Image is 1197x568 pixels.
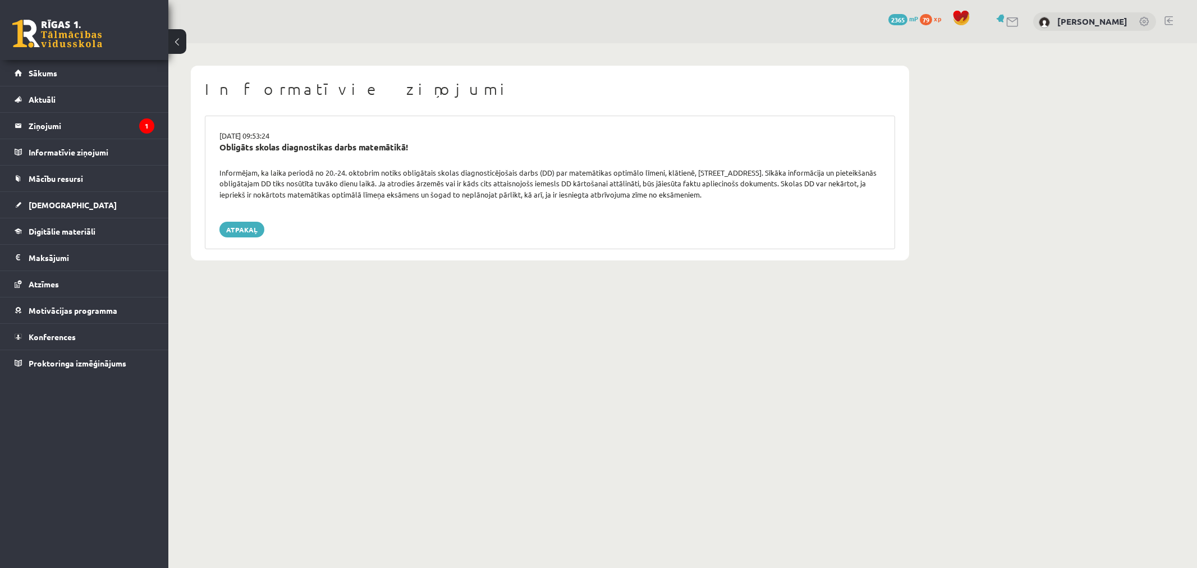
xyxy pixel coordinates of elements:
legend: Ziņojumi [29,113,154,139]
span: [DEMOGRAPHIC_DATA] [29,200,117,210]
h1: Informatīvie ziņojumi [205,80,895,99]
a: Informatīvie ziņojumi [15,139,154,165]
div: Obligāts skolas diagnostikas darbs matemātikā! [219,141,880,154]
div: [DATE] 09:53:24 [211,130,889,141]
legend: Informatīvie ziņojumi [29,139,154,165]
span: 2365 [888,14,907,25]
span: Atzīmes [29,279,59,289]
a: Atzīmes [15,271,154,297]
a: Sākums [15,60,154,86]
i: 1 [139,118,154,134]
span: Aktuāli [29,94,56,104]
span: xp [934,14,941,23]
span: Konferences [29,332,76,342]
span: Proktoringa izmēģinājums [29,358,126,368]
a: Motivācijas programma [15,297,154,323]
span: 79 [920,14,932,25]
a: Proktoringa izmēģinājums [15,350,154,376]
a: [PERSON_NAME] [1057,16,1127,27]
legend: Maksājumi [29,245,154,271]
div: Informējam, ka laika periodā no 20.-24. oktobrim notiks obligātais skolas diagnosticējošais darbs... [211,167,889,200]
a: Maksājumi [15,245,154,271]
span: mP [909,14,918,23]
a: Konferences [15,324,154,350]
a: Rīgas 1. Tālmācības vidusskola [12,20,102,48]
span: Digitālie materiāli [29,226,95,236]
a: Mācību resursi [15,166,154,191]
span: Sākums [29,68,57,78]
a: [DEMOGRAPHIC_DATA] [15,192,154,218]
a: Ziņojumi1 [15,113,154,139]
img: Emīls Linde [1039,17,1050,28]
span: Mācību resursi [29,173,83,184]
span: Motivācijas programma [29,305,117,315]
a: Atpakaļ [219,222,264,237]
a: 79 xp [920,14,947,23]
a: Aktuāli [15,86,154,112]
a: Digitālie materiāli [15,218,154,244]
a: 2365 mP [888,14,918,23]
